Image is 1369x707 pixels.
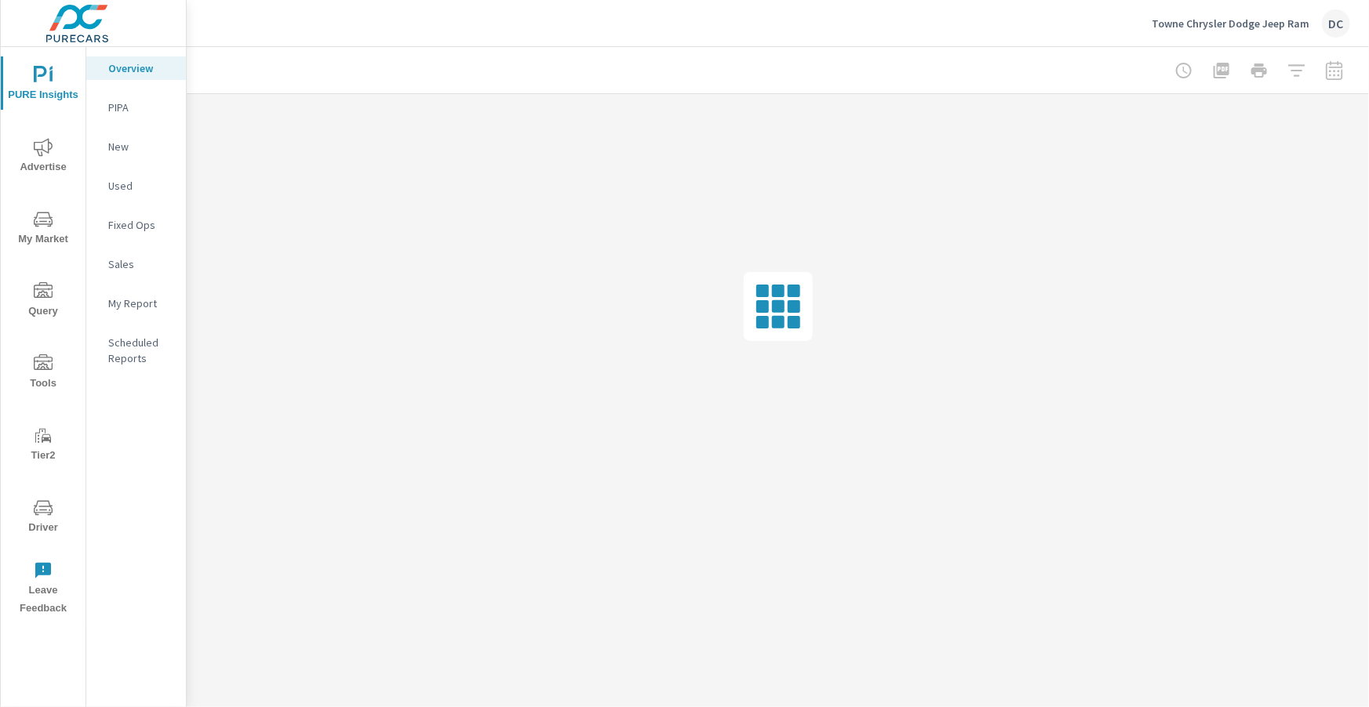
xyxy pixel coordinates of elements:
span: Driver [5,499,81,537]
div: Used [86,174,186,198]
div: DC [1322,9,1350,38]
p: Fixed Ops [108,217,173,233]
span: Tools [5,354,81,393]
p: New [108,139,173,154]
span: My Market [5,210,81,248]
p: Towne Chrysler Dodge Jeep Ram [1152,16,1309,31]
span: PURE Insights [5,66,81,104]
div: My Report [86,292,186,315]
p: Scheduled Reports [108,335,173,366]
span: Advertise [5,138,81,176]
p: Overview [108,60,173,76]
span: Tier2 [5,426,81,465]
span: Leave Feedback [5,561,81,618]
p: My Report [108,295,173,311]
div: Scheduled Reports [86,331,186,370]
div: Overview [86,56,186,80]
div: Fixed Ops [86,213,186,237]
div: nav menu [1,47,86,624]
p: Sales [108,256,173,272]
div: Sales [86,252,186,276]
div: PIPA [86,96,186,119]
div: New [86,135,186,158]
p: PIPA [108,100,173,115]
p: Used [108,178,173,194]
span: Query [5,282,81,321]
